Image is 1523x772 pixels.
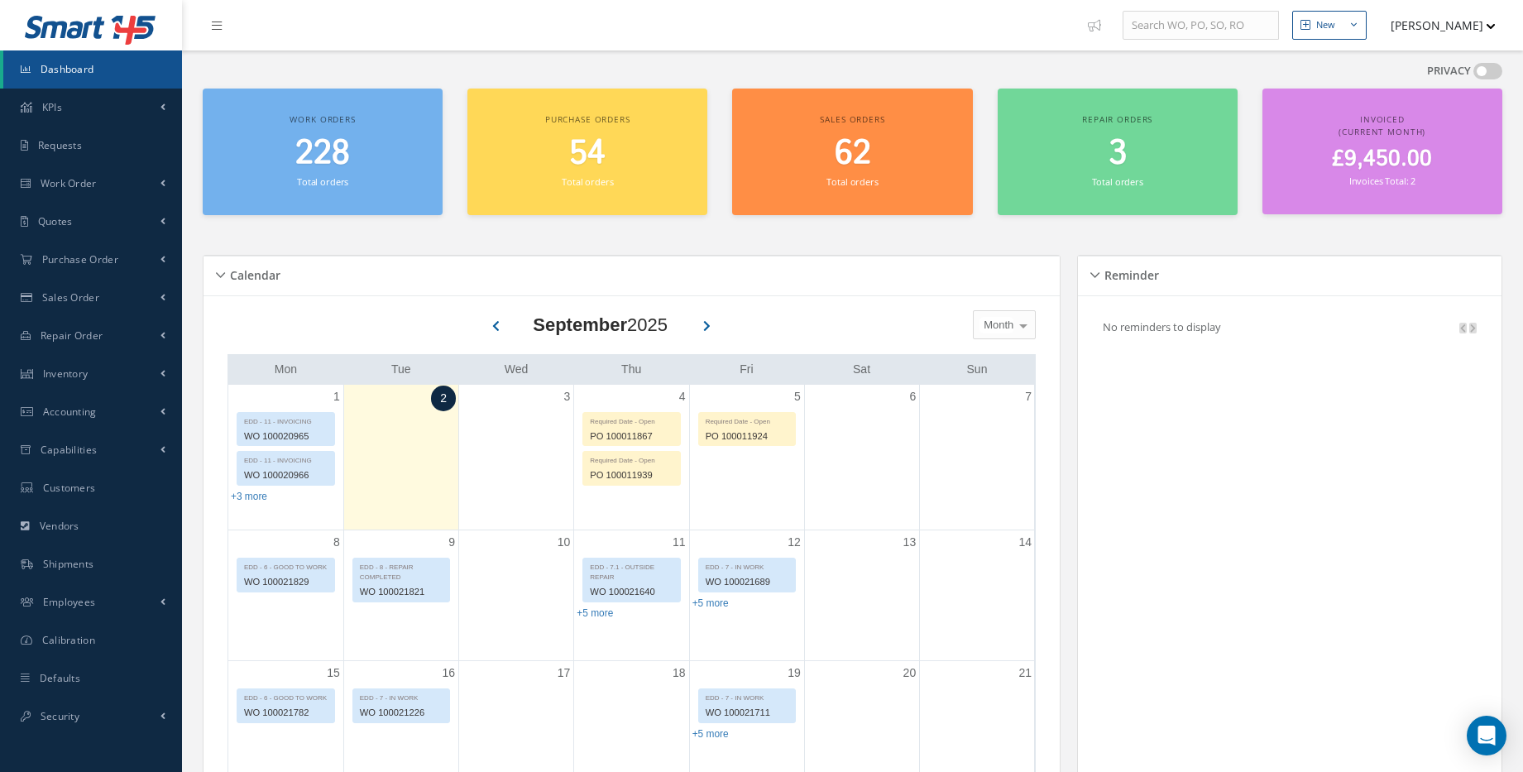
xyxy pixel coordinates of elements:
h5: Calendar [225,263,280,283]
span: KPIs [42,100,62,114]
span: Vendors [40,519,79,533]
div: EDD - 6 - GOOD TO WORK [237,559,334,573]
div: EDD - 11 - INVOICING [237,452,334,466]
span: Defaults [40,671,80,685]
button: [PERSON_NAME] [1375,9,1496,41]
span: Capabilities [41,443,98,457]
a: September 10, 2025 [554,530,574,554]
a: September 13, 2025 [900,530,920,554]
div: EDD - 7 - IN WORK [699,559,795,573]
a: Tuesday [388,359,414,380]
div: Open Intercom Messenger [1467,716,1506,755]
span: 54 [569,130,606,177]
a: Show 5 more events [692,597,729,609]
span: Customers [43,481,96,495]
span: Work orders [290,113,355,125]
span: 228 [295,130,350,177]
div: Required Date - Open [583,413,679,427]
small: Total orders [297,175,348,188]
a: Purchase orders 54 Total orders [467,89,707,215]
a: Sales orders 62 Total orders [732,89,972,215]
a: September 19, 2025 [784,661,804,685]
div: WO 100021821 [353,583,449,602]
div: WO 100021782 [237,703,334,722]
div: PO 100011867 [583,427,679,446]
a: September 9, 2025 [445,530,458,554]
td: September 8, 2025 [228,530,343,661]
small: Total orders [562,175,613,188]
span: £9,450.00 [1332,143,1432,175]
a: September 18, 2025 [669,661,689,685]
div: WO 100020966 [237,466,334,485]
div: PO 100011924 [699,427,795,446]
a: September 14, 2025 [1015,530,1035,554]
span: 62 [835,130,871,177]
div: WO 100021711 [699,703,795,722]
td: September 3, 2025 [459,385,574,530]
a: September 7, 2025 [1022,385,1035,409]
div: WO 100021829 [237,573,334,592]
a: September 8, 2025 [330,530,343,554]
div: WO 100020965 [237,427,334,446]
a: September 21, 2025 [1015,661,1035,685]
a: September 11, 2025 [669,530,689,554]
div: EDD - 6 - GOOD TO WORK [237,689,334,703]
a: September 16, 2025 [438,661,458,685]
td: September 5, 2025 [689,385,804,530]
a: September 2, 2025 [431,386,456,411]
a: September 6, 2025 [906,385,919,409]
a: Friday [736,359,756,380]
div: Required Date - Open [583,452,679,466]
a: September 15, 2025 [323,661,343,685]
div: WO 100021640 [583,583,679,602]
a: Show 3 more events [231,491,267,502]
td: September 4, 2025 [574,385,689,530]
td: September 10, 2025 [459,530,574,661]
div: EDD - 7 - IN WORK [353,689,449,703]
a: Dashboard [3,50,182,89]
a: Invoiced (Current Month) £9,450.00 Invoices Total: 2 [1262,89,1502,214]
small: Total orders [826,175,878,188]
a: September 17, 2025 [554,661,574,685]
span: Repair orders [1082,113,1152,125]
td: September 1, 2025 [228,385,343,530]
span: 3 [1109,130,1127,177]
span: Purchase orders [545,113,630,125]
div: EDD - 7.1 - OUTSIDE REPAIR [583,559,679,583]
span: Work Order [41,176,97,190]
small: Invoices Total: 2 [1349,175,1415,187]
span: Accounting [43,405,97,419]
h5: Reminder [1099,263,1159,283]
a: Monday [271,359,300,380]
a: Wednesday [501,359,532,380]
td: September 13, 2025 [804,530,919,661]
a: September 3, 2025 [561,385,574,409]
td: September 11, 2025 [574,530,689,661]
span: Requests [38,138,82,152]
div: WO 100021226 [353,703,449,722]
span: Security [41,709,79,723]
div: EDD - 7 - IN WORK [699,689,795,703]
td: September 6, 2025 [804,385,919,530]
span: Purchase Order [42,252,118,266]
td: September 12, 2025 [689,530,804,661]
div: New [1316,18,1335,32]
div: EDD - 8 - REPAIR COMPLETED [353,559,449,583]
span: Quotes [38,214,73,228]
span: Calibration [42,633,95,647]
span: Dashboard [41,62,94,76]
b: September [533,314,627,335]
span: Month [979,317,1013,333]
a: Show 5 more events [577,607,613,619]
div: 2025 [533,311,668,338]
div: EDD - 11 - INVOICING [237,413,334,427]
a: Thursday [618,359,644,380]
span: Invoiced [1360,113,1405,125]
td: September 7, 2025 [920,385,1035,530]
span: Employees [43,595,96,609]
a: September 5, 2025 [791,385,804,409]
span: Repair Order [41,328,103,343]
a: Sunday [964,359,991,380]
span: Sales orders [820,113,884,125]
a: September 12, 2025 [784,530,804,554]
